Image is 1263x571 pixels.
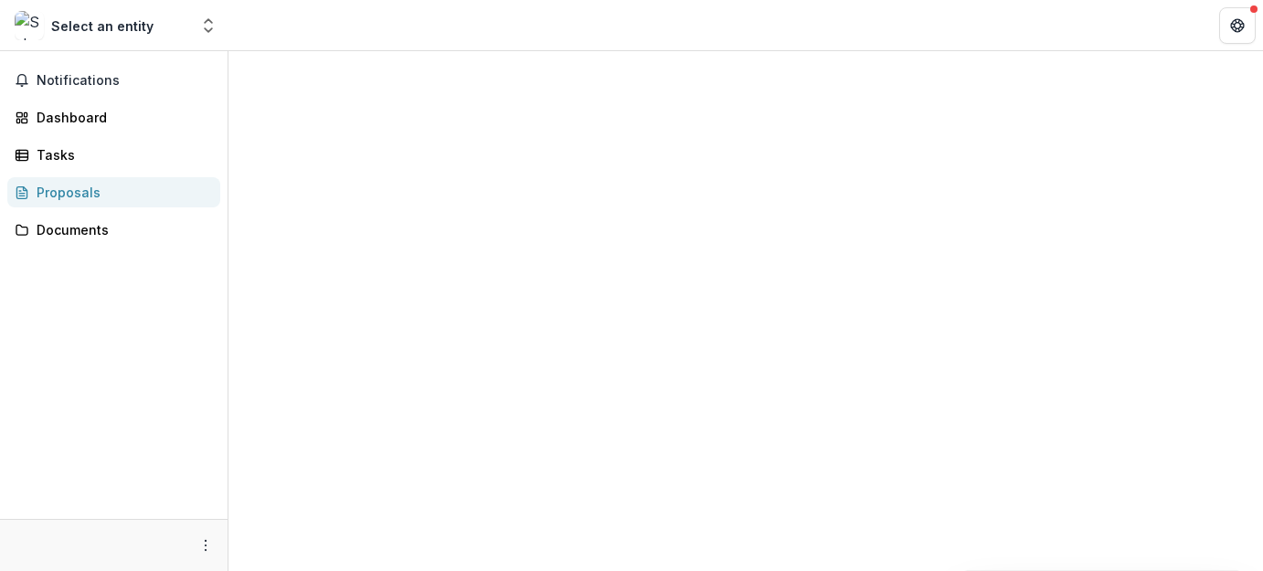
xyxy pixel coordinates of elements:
button: Open entity switcher [196,7,221,44]
div: Proposals [37,183,206,202]
div: Select an entity [51,16,154,36]
a: Proposals [7,177,220,207]
button: More [195,534,217,556]
div: Tasks [37,145,206,164]
button: Notifications [7,66,220,95]
div: Dashboard [37,108,206,127]
div: Documents [37,220,206,239]
a: Documents [7,215,220,245]
a: Tasks [7,140,220,170]
a: Dashboard [7,102,220,132]
img: Select an entity [15,11,44,40]
span: Notifications [37,73,213,89]
button: Get Help [1219,7,1256,44]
